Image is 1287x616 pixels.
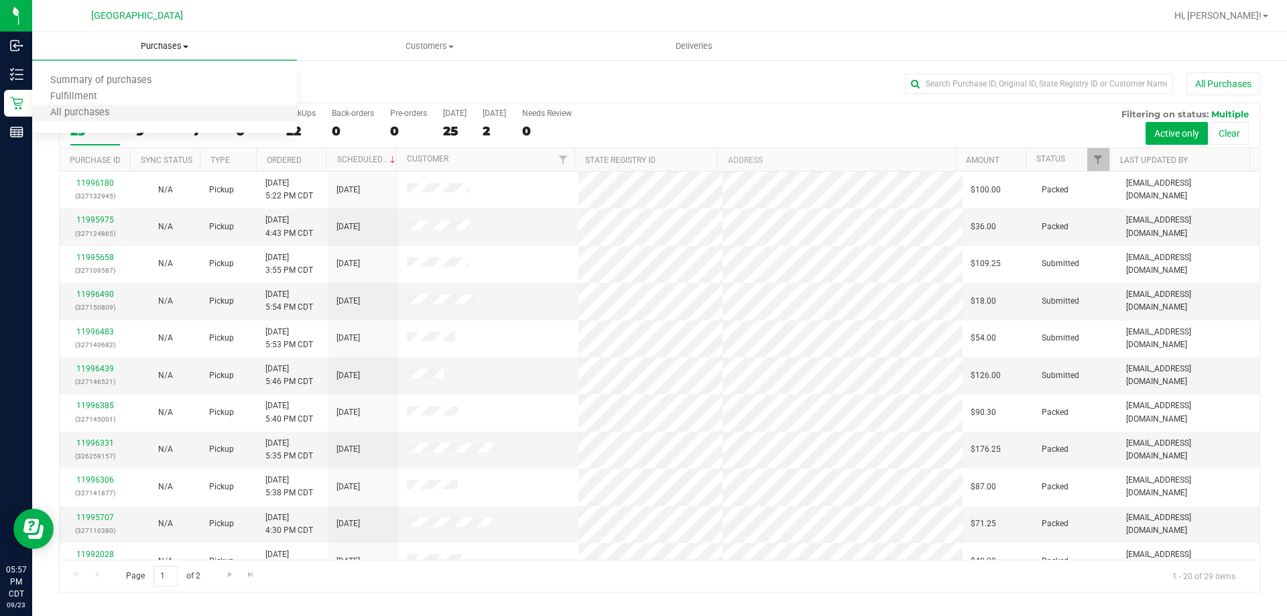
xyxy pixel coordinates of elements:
[971,295,996,308] span: $18.00
[1146,122,1208,145] button: Active only
[1042,406,1068,419] span: Packed
[336,184,360,196] span: [DATE]
[209,257,234,270] span: Pickup
[158,519,173,528] span: Not Applicable
[32,91,115,103] span: Fulfillment
[158,296,173,306] span: Not Applicable
[443,123,467,139] div: 25
[158,369,173,382] button: N/A
[267,156,302,165] a: Ordered
[552,148,574,171] a: Filter
[76,438,114,448] a: 11996331
[336,443,360,456] span: [DATE]
[265,474,313,499] span: [DATE] 5:38 PM CDT
[1126,437,1251,463] span: [EMAIL_ADDRESS][DOMAIN_NAME]
[332,109,374,118] div: Back-orders
[1174,10,1262,21] span: Hi, [PERSON_NAME]!
[76,178,114,188] a: 11996180
[76,475,114,485] a: 11996306
[336,555,360,568] span: [DATE]
[585,156,656,165] a: State Registry ID
[1036,154,1065,164] a: Status
[971,517,996,530] span: $71.25
[336,481,360,493] span: [DATE]
[336,406,360,419] span: [DATE]
[1042,443,1068,456] span: Packed
[265,548,313,574] span: [DATE] 9:12 AM CDT
[971,221,996,233] span: $36.00
[1121,109,1209,119] span: Filtering on status:
[1120,156,1188,165] a: Last Updated By
[158,184,173,196] button: N/A
[658,40,731,52] span: Deliveries
[209,369,234,382] span: Pickup
[76,513,114,522] a: 11995707
[70,156,121,165] a: Purchase ID
[265,437,313,463] span: [DATE] 5:35 PM CDT
[971,184,1001,196] span: $100.00
[1211,109,1249,119] span: Multiple
[209,555,234,568] span: Pickup
[1126,548,1251,574] span: [EMAIL_ADDRESS][DOMAIN_NAME]
[68,301,122,314] p: (327150809)
[10,68,23,81] inline-svg: Inventory
[1042,481,1068,493] span: Packed
[68,487,122,499] p: (327141877)
[332,123,374,139] div: 0
[336,221,360,233] span: [DATE]
[1126,511,1251,537] span: [EMAIL_ADDRESS][DOMAIN_NAME]
[265,511,313,537] span: [DATE] 4:30 PM CDT
[298,40,561,52] span: Customers
[32,75,170,86] span: Summary of purchases
[6,564,26,600] p: 05:57 PM CDT
[971,443,1001,456] span: $176.25
[158,222,173,231] span: Not Applicable
[13,509,54,549] iframe: Resource center
[115,566,211,587] span: Page of 2
[1042,257,1079,270] span: Submitted
[209,406,234,419] span: Pickup
[209,184,234,196] span: Pickup
[32,40,297,52] span: Purchases
[336,257,360,270] span: [DATE]
[6,600,26,610] p: 09/23
[336,332,360,345] span: [DATE]
[522,123,572,139] div: 0
[905,74,1173,94] input: Search Purchase ID, Original ID, State Registry ID or Customer Name...
[336,369,360,382] span: [DATE]
[265,177,313,202] span: [DATE] 5:22 PM CDT
[286,109,316,118] div: PickUps
[971,332,996,345] span: $54.00
[1042,369,1079,382] span: Submitted
[209,221,234,233] span: Pickup
[1126,288,1251,314] span: [EMAIL_ADDRESS][DOMAIN_NAME]
[483,123,506,139] div: 2
[68,375,122,388] p: (327146521)
[1126,474,1251,499] span: [EMAIL_ADDRESS][DOMAIN_NAME]
[158,482,173,491] span: Not Applicable
[154,566,178,587] input: 1
[265,214,313,239] span: [DATE] 4:43 PM CDT
[158,444,173,454] span: Not Applicable
[158,333,173,343] span: Not Applicable
[32,107,127,119] span: All purchases
[10,125,23,139] inline-svg: Reports
[483,109,506,118] div: [DATE]
[407,154,448,164] a: Customer
[1042,295,1079,308] span: Submitted
[76,327,114,336] a: 11996483
[971,555,996,568] span: $40.00
[68,190,122,202] p: (327132945)
[76,253,114,262] a: 11995658
[158,517,173,530] button: N/A
[265,288,313,314] span: [DATE] 5:54 PM CDT
[1126,326,1251,351] span: [EMAIL_ADDRESS][DOMAIN_NAME]
[971,369,1001,382] span: $126.00
[76,550,114,559] a: 11992028
[1210,122,1249,145] button: Clear
[76,290,114,299] a: 11996490
[76,364,114,373] a: 11996439
[971,481,996,493] span: $87.00
[297,32,562,60] a: Customers
[443,109,467,118] div: [DATE]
